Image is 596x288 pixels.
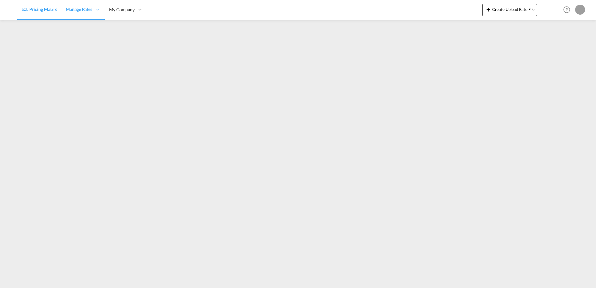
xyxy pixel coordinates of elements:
md-icon: icon-plus 400-fg [485,6,492,13]
span: Manage Rates [66,6,92,12]
button: icon-plus 400-fgCreate Upload Rate File [482,4,537,16]
div: Help [561,4,575,16]
span: LCL Pricing Matrix [22,7,57,12]
span: Help [561,4,572,15]
span: My Company [109,7,135,13]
